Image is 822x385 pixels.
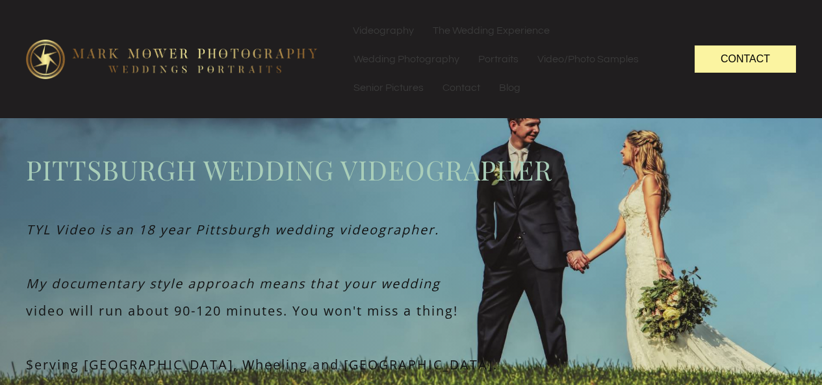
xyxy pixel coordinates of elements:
a: Senior Pictures [344,73,433,102]
a: Blog [490,73,530,102]
nav: Menu [344,16,669,102]
a: The Wedding Experience [424,16,559,45]
img: logo-edit1 [26,40,318,79]
a: Videography [344,16,423,45]
a: Wedding Photography [344,45,469,73]
span: Contact [721,53,770,64]
p: Serving [GEOGRAPHIC_DATA], Wheeling and [GEOGRAPHIC_DATA]. [26,354,796,375]
em: My documentary style approach means that your wedding [26,275,441,292]
a: Contact [695,45,796,72]
a: Portraits [469,45,528,73]
a: Video/Photo Samples [528,45,648,73]
em: TYL Video is an 18 year Pittsburgh wedding videographer. [26,221,439,238]
a: Contact [433,73,489,102]
p: video will run about 90-120 minutes. You won't miss a thing! [26,301,796,321]
span: Pittsburgh wedding videographer [26,151,796,188]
